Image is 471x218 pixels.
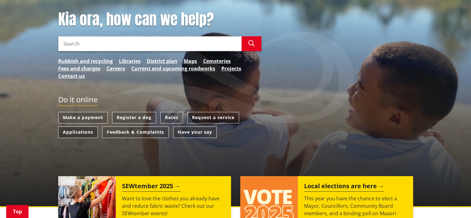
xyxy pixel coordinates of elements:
[221,65,241,72] a: Projects
[6,205,28,218] a: Top
[58,72,85,80] a: Contact us
[131,65,215,72] a: Current and upcoming roadworks
[184,57,197,65] a: Maps
[160,112,183,123] a: Rates
[203,57,231,65] a: Cemeteries
[173,127,217,138] a: Have your say
[119,57,141,65] a: Libraries
[443,192,465,214] iframe: Messenger Launcher
[122,182,181,192] h2: SEWtember 2025
[147,57,177,65] a: District plan
[58,95,98,106] h2: Do it online
[58,65,100,72] a: Fees and charges
[107,65,125,72] a: Careers
[122,195,225,217] p: Want to love the clothes you already have and reduce fabric waste? Check out our SEWtember events!
[58,112,108,123] a: Make a payment
[58,57,113,65] a: Rubbish and recycling
[58,11,261,29] h1: Kia ora, how can we help?
[304,182,384,192] h2: Local elections are here
[112,112,156,123] a: Register a dog
[102,127,169,138] a: Feedback & Complaints
[58,127,98,138] a: Applications
[187,112,239,123] a: Request a service
[58,36,242,51] input: Search input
